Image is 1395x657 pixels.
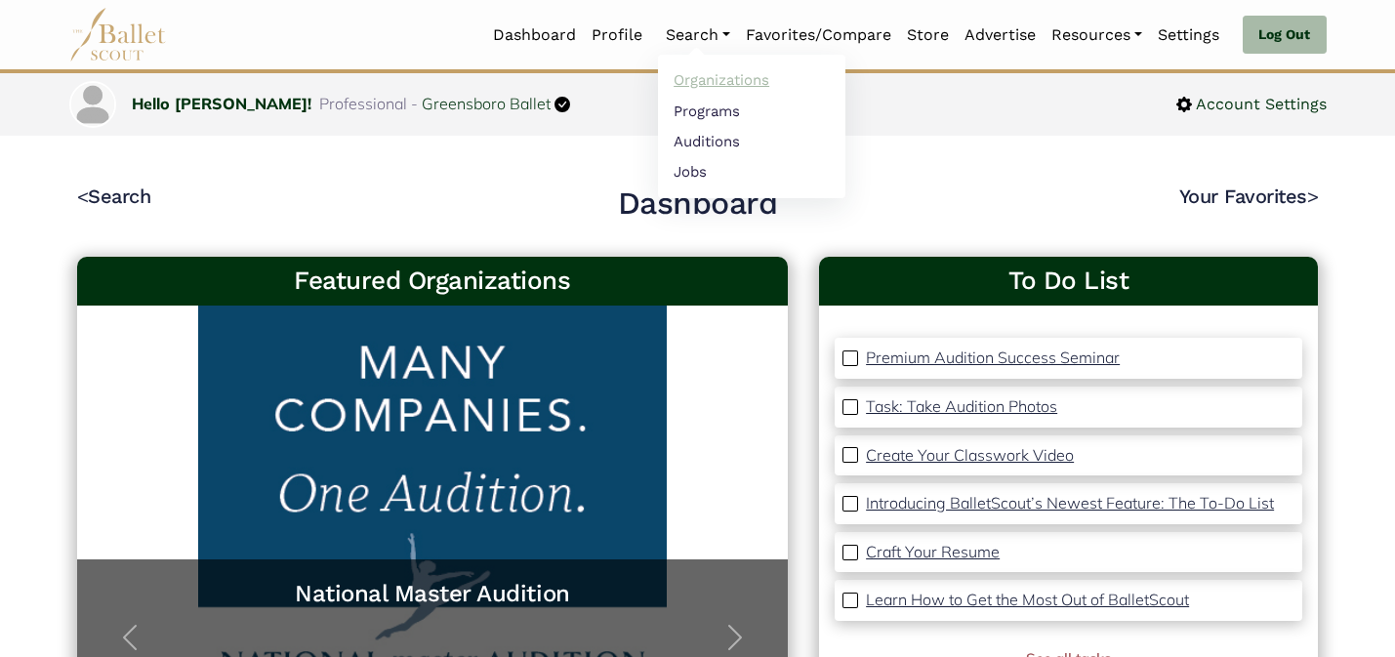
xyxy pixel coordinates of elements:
span: Account Settings [1192,92,1327,117]
p: Task: Take Audition Photos [866,396,1057,416]
a: Greensboro Ballet [422,94,551,113]
a: National Master Audition [97,579,769,609]
a: Store [899,15,957,56]
a: Craft Your Resume [866,540,1000,565]
a: Premium Audition Success Seminar [866,346,1120,371]
a: Favorites/Compare [738,15,899,56]
a: Search [658,15,738,56]
a: Programs [658,96,845,126]
a: Advertise [957,15,1044,56]
a: Auditions [658,126,845,156]
a: To Do List [835,265,1302,298]
a: Profile [584,15,650,56]
img: profile picture [71,83,114,126]
h3: Featured Organizations [93,265,773,298]
a: Your Favorites> [1179,185,1319,208]
a: Account Settings [1176,92,1327,117]
a: Task: Take Audition Photos [866,394,1057,420]
a: Resources [1044,15,1150,56]
a: Dashboard [485,15,584,56]
a: Create Your Classwork Video [866,443,1074,469]
code: > [1307,184,1319,208]
p: Create Your Classwork Video [866,445,1074,465]
ul: Resources [658,55,845,198]
a: Organizations [658,65,845,96]
a: <Search [77,185,151,208]
a: Introducing BalletScout’s Newest Feature: The To-Do List [866,491,1274,516]
span: Professional [319,94,407,113]
a: Hello [PERSON_NAME]! [132,94,311,113]
h2: Dashboard [618,184,778,225]
p: Craft Your Resume [866,542,1000,561]
p: Introducing BalletScout’s Newest Feature: The To-Do List [866,493,1274,513]
p: Premium Audition Success Seminar [866,348,1120,367]
code: < [77,184,89,208]
a: Log Out [1243,16,1326,55]
a: Jobs [658,156,845,186]
span: - [411,94,418,113]
a: Settings [1150,15,1227,56]
p: Learn How to Get the Most Out of BalletScout [866,590,1189,609]
a: Learn How to Get the Most Out of BalletScout [866,588,1189,613]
